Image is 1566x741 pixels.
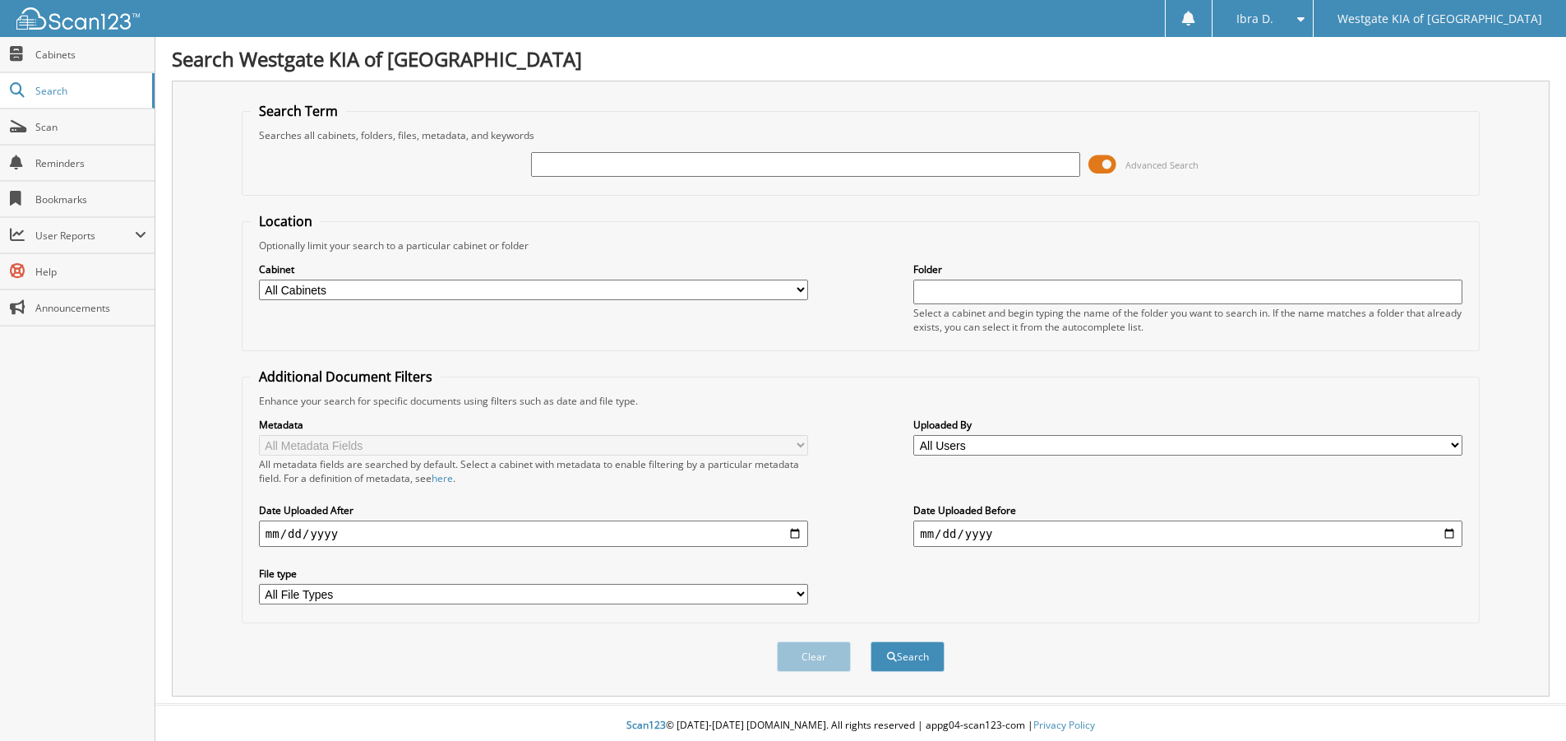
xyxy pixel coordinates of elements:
div: Enhance your search for specific documents using filters such as date and file type. [251,394,1471,408]
label: File type [259,567,808,581]
span: Advanced Search [1125,159,1199,171]
input: end [913,521,1462,547]
span: Westgate KIA of [GEOGRAPHIC_DATA] [1337,14,1542,24]
label: Date Uploaded Before [913,503,1462,517]
button: Clear [777,641,851,672]
div: Select a cabinet and begin typing the name of the folder you want to search in. If the name match... [913,306,1462,334]
div: Optionally limit your search to a particular cabinet or folder [251,239,1471,252]
legend: Search Term [251,102,346,120]
div: Searches all cabinets, folders, files, metadata, and keywords [251,128,1471,142]
h1: Search Westgate KIA of [GEOGRAPHIC_DATA] [172,45,1550,72]
a: Privacy Policy [1033,718,1095,732]
legend: Additional Document Filters [251,368,441,386]
img: scan123-logo-white.svg [16,7,140,30]
label: Uploaded By [913,418,1462,432]
span: Cabinets [35,48,146,62]
span: Bookmarks [35,192,146,206]
span: Ibra D. [1236,14,1273,24]
label: Date Uploaded After [259,503,808,517]
div: All metadata fields are searched by default. Select a cabinet with metadata to enable filtering b... [259,457,808,485]
label: Metadata [259,418,808,432]
label: Cabinet [259,262,808,276]
span: User Reports [35,229,135,243]
iframe: Chat Widget [1484,662,1566,741]
label: Folder [913,262,1462,276]
a: here [432,471,453,485]
legend: Location [251,212,321,230]
span: Scan123 [626,718,666,732]
span: Help [35,265,146,279]
span: Search [35,84,144,98]
span: Announcements [35,301,146,315]
button: Search [871,641,945,672]
span: Scan [35,120,146,134]
span: Reminders [35,156,146,170]
input: start [259,521,808,547]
